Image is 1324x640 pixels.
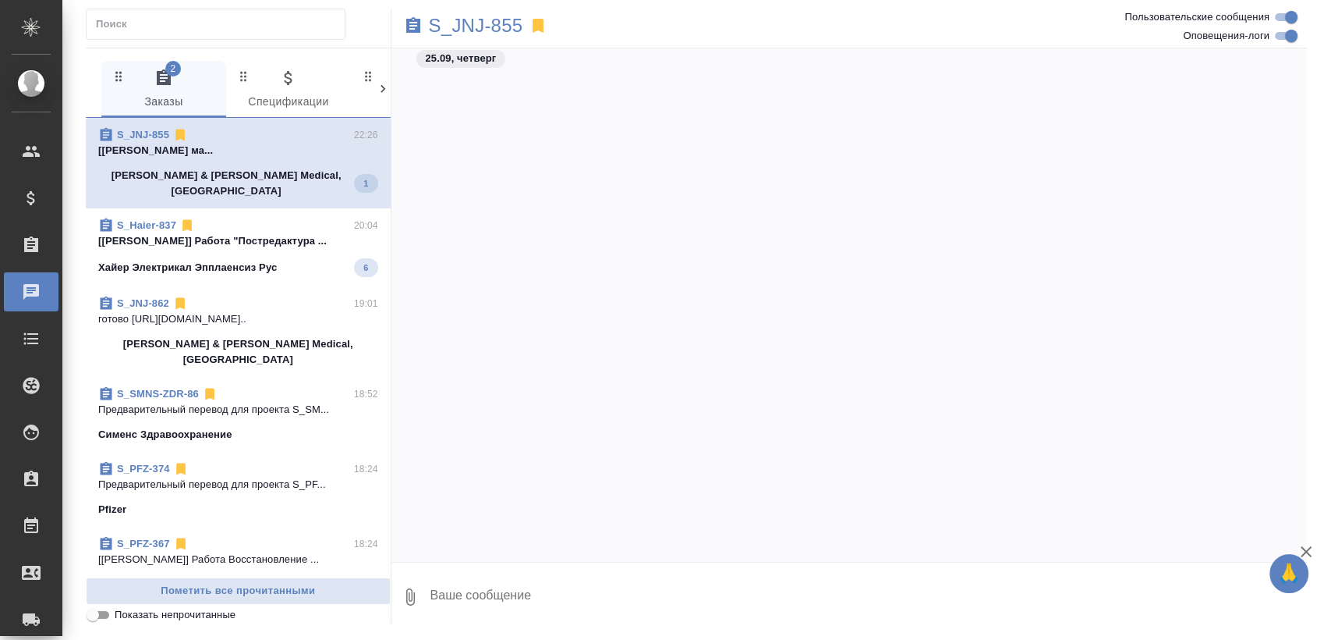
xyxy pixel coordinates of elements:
span: 1 [354,176,377,191]
div: S_PFZ-36718:24[[PERSON_NAME]] Работа Восстановление ...Pfizer [86,527,391,602]
a: S_Haier-837 [117,219,176,231]
span: Клиенты [360,69,466,112]
div: S_SMNS-ZDR-8618:52Предварительный перевод для проекта S_SM...Сименс Здравоохранение [86,377,391,452]
p: 18:24 [354,536,378,552]
p: Pfizer [98,502,126,517]
span: Пометить все прочитанными [94,582,382,600]
p: [[PERSON_NAME]] Работа Восстановление ... [98,552,378,567]
span: Спецификации [235,69,342,112]
p: 18:24 [354,461,378,477]
svg: Отписаться [173,536,189,552]
p: [[PERSON_NAME] ма... [98,143,378,158]
a: S_SMNS-ZDR-86 [117,388,199,400]
p: Pfizer [98,577,126,592]
p: готово [URL][DOMAIN_NAME].. [98,311,378,327]
p: 19:01 [354,296,378,311]
svg: Отписаться [202,386,218,402]
span: 6 [354,260,377,276]
div: S_PFZ-37418:24Предварительный перевод для проекта S_PF...Pfizer [86,452,391,527]
a: S_JNJ-855 [429,18,523,34]
input: Поиск [96,13,345,35]
p: Предварительный перевод для проекта S_SM... [98,402,378,418]
div: S_JNJ-86219:01готово [URL][DOMAIN_NAME]..[PERSON_NAME] & [PERSON_NAME] Medical, [GEOGRAPHIC_DATA] [86,286,391,377]
p: Хайер Электрикал Эпплаенсиз Рус [98,260,277,276]
span: 🙏 [1276,557,1302,590]
span: Показать непрочитанные [115,607,235,623]
svg: Зажми и перетащи, чтобы поменять порядок вкладок [236,69,251,84]
svg: Отписаться [172,296,188,311]
a: S_JNJ-855 [117,129,169,140]
a: S_JNJ-862 [117,297,169,309]
a: S_PFZ-374 [117,463,170,475]
svg: Отписаться [179,218,195,233]
svg: Отписаться [172,127,188,143]
p: 18:52 [354,386,378,402]
p: [PERSON_NAME] & [PERSON_NAME] Medical, [GEOGRAPHIC_DATA] [98,168,354,199]
p: Предварительный перевод для проекта S_PF... [98,477,378,492]
div: S_JNJ-85522:26[[PERSON_NAME] ма...[PERSON_NAME] & [PERSON_NAME] Medical, [GEOGRAPHIC_DATA]1 [86,118,391,208]
p: [PERSON_NAME] & [PERSON_NAME] Medical, [GEOGRAPHIC_DATA] [98,336,378,368]
span: Оповещения-логи [1183,28,1269,44]
span: Пользовательские сообщения [1124,9,1269,25]
button: 🙏 [1269,554,1308,593]
svg: Зажми и перетащи, чтобы поменять порядок вкладок [112,69,126,84]
button: Пометить все прочитанными [86,578,391,605]
span: Заказы [111,69,217,112]
div: S_Haier-83720:04[[PERSON_NAME]] Работа "Постредактура ...Хайер Электрикал Эпплаенсиз Рус6 [86,208,391,286]
span: 2 [165,61,181,76]
a: S_PFZ-367 [117,538,170,549]
p: [[PERSON_NAME]] Работа "Постредактура ... [98,233,378,249]
p: 25.09, четверг [426,51,497,66]
svg: Зажми и перетащи, чтобы поменять порядок вкладок [361,69,376,84]
p: Сименс Здравоохранение [98,427,232,443]
svg: Отписаться [173,461,189,477]
p: 22:26 [354,127,378,143]
p: 20:04 [354,218,378,233]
